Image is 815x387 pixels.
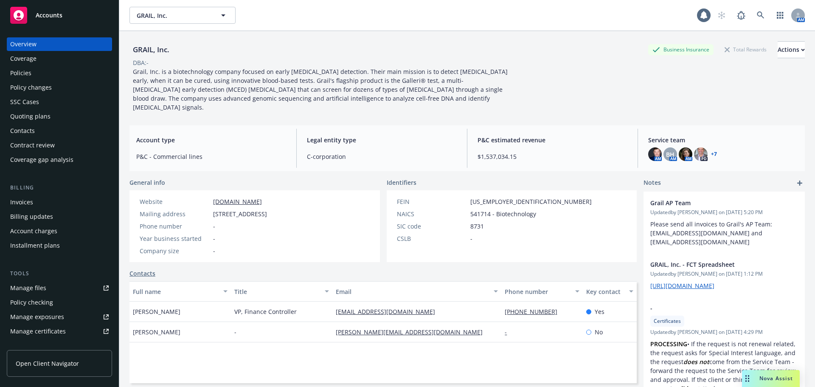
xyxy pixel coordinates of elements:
[650,260,776,269] span: GRAIL, Inc. - FCT Spreadsheet
[133,328,180,336] span: [PERSON_NAME]
[136,152,286,161] span: P&C - Commercial lines
[7,3,112,27] a: Accounts
[644,178,661,188] span: Notes
[10,138,55,152] div: Contract review
[129,281,231,302] button: Full name
[10,239,60,252] div: Installment plans
[478,136,627,144] span: P&C estimated revenue
[778,42,805,58] div: Actions
[501,281,582,302] button: Phone number
[7,153,112,167] a: Coverage gap analysis
[759,375,793,382] span: Nova Assist
[7,124,112,138] a: Contacts
[397,222,467,231] div: SIC code
[16,359,79,368] span: Open Client Navigator
[694,147,708,161] img: photo
[650,282,714,290] a: [URL][DOMAIN_NAME]
[140,246,210,255] div: Company size
[7,239,112,252] a: Installment plans
[140,209,210,218] div: Mailing address
[213,198,262,206] a: [DOMAIN_NAME]
[752,7,769,24] a: Search
[213,209,267,218] span: [STREET_ADDRESS]
[10,310,64,324] div: Manage exposures
[470,222,484,231] span: 8731
[650,209,798,216] span: Updated by [PERSON_NAME] on [DATE] 5:20 PM
[213,246,215,255] span: -
[10,110,51,123] div: Quoting plans
[129,178,165,187] span: General info
[711,152,717,157] a: +7
[10,153,73,167] div: Coverage gap analysis
[10,224,57,238] div: Account charges
[7,81,112,94] a: Policy changes
[7,110,112,123] a: Quoting plans
[10,325,66,338] div: Manage certificates
[650,198,776,207] span: Grail AP Team
[10,281,46,295] div: Manage files
[683,358,709,366] em: does not
[213,222,215,231] span: -
[648,44,714,55] div: Business Insurance
[140,222,210,231] div: Phone number
[234,328,236,336] span: -
[140,234,210,243] div: Year business started
[7,281,112,295] a: Manage files
[336,287,489,296] div: Email
[136,136,286,144] span: Account type
[7,224,112,238] a: Account charges
[644,192,805,253] div: Grail AP TeamUpdatedby [PERSON_NAME] on [DATE] 5:20 PMPlease send all invoices to Grail's AP Team...
[137,11,210,20] span: GRAIL, Inc.
[307,136,457,144] span: Legal entity type
[129,44,173,55] div: GRAIL, Inc.
[10,37,37,51] div: Overview
[7,184,112,192] div: Billing
[332,281,501,302] button: Email
[772,7,789,24] a: Switch app
[336,308,442,316] a: [EMAIL_ADDRESS][DOMAIN_NAME]
[10,210,53,223] div: Billing updates
[10,95,39,109] div: SSC Cases
[478,152,627,161] span: $1,537,034.15
[10,124,35,138] div: Contacts
[7,138,112,152] a: Contract review
[679,147,692,161] img: photo
[7,296,112,309] a: Policy checking
[648,136,798,144] span: Service team
[7,195,112,209] a: Invoices
[10,296,53,309] div: Policy checking
[10,66,31,80] div: Policies
[397,234,467,243] div: CSLB
[470,234,472,243] span: -
[7,52,112,65] a: Coverage
[742,370,800,387] button: Nova Assist
[10,81,52,94] div: Policy changes
[234,287,320,296] div: Title
[231,281,332,302] button: Title
[470,209,536,218] span: 541714 - Biotechnology
[10,339,53,353] div: Manage claims
[666,150,674,159] span: BH
[36,12,62,19] span: Accounts
[133,68,509,111] span: Grail, Inc. is a biotechnology company focused on early [MEDICAL_DATA] detection. Their main miss...
[650,340,687,348] strong: PROCESSING
[654,317,681,325] span: Certificates
[505,328,514,336] a: -
[133,307,180,316] span: [PERSON_NAME]
[720,44,771,55] div: Total Rewards
[650,328,798,336] span: Updated by [PERSON_NAME] on [DATE] 4:29 PM
[470,197,592,206] span: [US_EMPLOYER_IDENTIFICATION_NUMBER]
[213,234,215,243] span: -
[234,307,297,316] span: VP, Finance Controller
[397,197,467,206] div: FEIN
[387,178,416,187] span: Identifiers
[650,220,774,246] span: Please send all invoices to Grail's AP Team: [EMAIL_ADDRESS][DOMAIN_NAME] and [EMAIL_ADDRESS][DOM...
[7,269,112,278] div: Tools
[795,178,805,188] a: add
[7,325,112,338] a: Manage certificates
[10,52,37,65] div: Coverage
[7,310,112,324] a: Manage exposures
[7,66,112,80] a: Policies
[397,209,467,218] div: NAICS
